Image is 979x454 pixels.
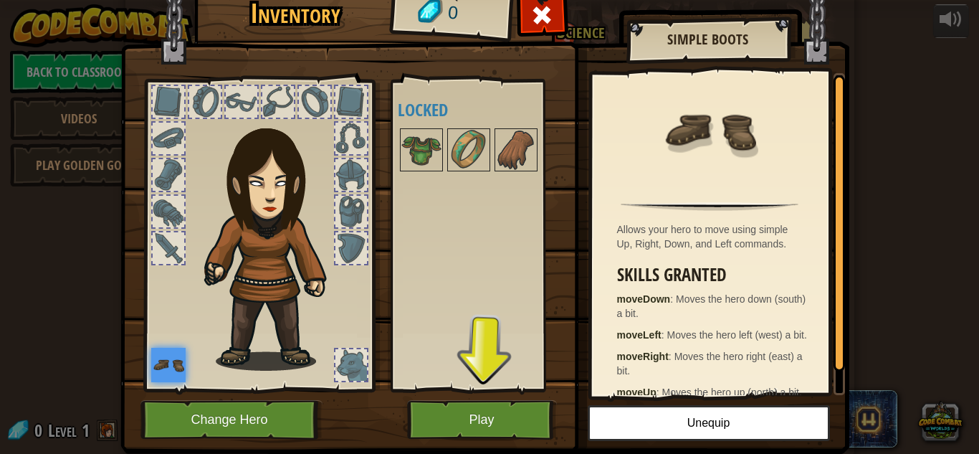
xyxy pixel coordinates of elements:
[617,351,669,362] strong: moveRight
[151,348,186,382] img: portrait.png
[617,222,810,251] div: Allows your hero to move using simple Up, Right, Down, and Left commands.
[496,130,536,170] img: portrait.png
[617,329,662,341] strong: moveLeft
[140,400,323,440] button: Change Hero
[617,293,806,319] span: Moves the hero down (south) a bit.
[669,351,674,362] span: :
[588,405,830,441] button: Unequip
[198,107,352,371] img: guardian_hair.png
[401,130,441,170] img: portrait.png
[667,329,807,341] span: Moves the hero left (west) a bit.
[617,293,671,305] strong: moveDown
[670,293,676,305] span: :
[621,202,798,211] img: hr.png
[656,387,662,398] span: :
[663,84,756,177] img: portrait.png
[617,265,810,285] h3: Skills Granted
[407,400,557,440] button: Play
[449,130,489,170] img: portrait.png
[662,329,667,341] span: :
[617,351,803,377] span: Moves the hero right (east) a bit.
[398,100,567,119] h4: Locked
[662,387,802,398] span: Moves the hero up (north) a bit.
[617,387,656,398] strong: moveUp
[641,32,775,47] h2: Simple Boots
